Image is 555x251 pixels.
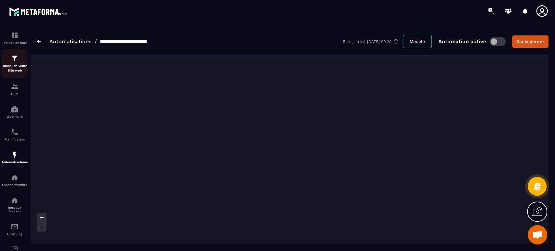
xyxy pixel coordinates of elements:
img: arrow [37,40,41,44]
div: Sauvegarder [516,38,544,45]
img: formation [11,83,19,90]
img: automations [11,174,19,181]
button: Modèle [403,35,432,48]
p: [DATE] 09:29 [367,39,391,44]
img: automations [11,151,19,159]
img: social-network [11,196,19,204]
p: Tableau de bord [2,41,28,45]
p: Tunnel de vente Site web [2,64,28,73]
img: scheduler [11,128,19,136]
a: automationsautomationsWebinaire [2,100,28,123]
img: formation [11,54,19,62]
a: formationformationTableau de bord [2,27,28,49]
div: Ouvrir le chat [528,225,547,244]
a: formationformationCRM [2,78,28,100]
a: schedulerschedulerPlanificateur [2,123,28,146]
p: CRM [2,92,28,96]
a: formationformationTunnel de vente Site web [2,49,28,78]
span: / [95,38,97,45]
a: Automatisations [49,38,91,45]
img: formation [11,32,19,39]
a: emailemailE-mailing [2,218,28,241]
img: email [11,223,19,231]
a: automationsautomationsEspace membre [2,169,28,192]
p: Réseaux Sociaux [2,206,28,213]
img: logo [9,6,68,18]
p: Automation active [438,38,486,45]
button: Sauvegarder [512,35,548,48]
p: Webinaire [2,115,28,118]
a: social-networksocial-networkRéseaux Sociaux [2,192,28,218]
a: automationsautomationsAutomatisations [2,146,28,169]
img: automations [11,105,19,113]
div: Enregistré à [343,39,403,45]
p: Espace membre [2,183,28,187]
p: E-mailing [2,232,28,236]
p: Automatisations [2,160,28,164]
p: Planificateur [2,138,28,141]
